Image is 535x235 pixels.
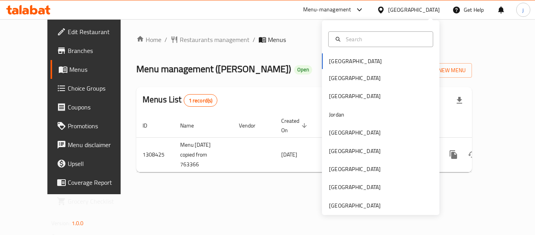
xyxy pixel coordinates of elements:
a: Restaurants management [170,35,249,44]
button: more [444,145,463,164]
span: Restaurants management [180,35,249,44]
a: Promotions [51,117,137,135]
td: Menu [DATE] copied from 763366 [174,137,233,172]
div: [GEOGRAPHIC_DATA] [329,92,381,100]
span: Coupons [68,102,130,112]
span: Version: [51,218,70,228]
span: Menus [69,65,130,74]
span: Grocery Checklist [68,197,130,206]
span: Coverage Report [68,178,130,187]
li: / [253,35,255,44]
div: [GEOGRAPHIC_DATA] [329,183,381,191]
span: Created On [281,116,309,135]
div: [GEOGRAPHIC_DATA] [329,74,381,82]
div: [GEOGRAPHIC_DATA] [329,147,381,155]
div: Export file [450,91,469,110]
div: Jordan [329,110,344,119]
a: Menus [51,60,137,79]
span: Choice Groups [68,84,130,93]
span: Menu disclaimer [68,140,130,149]
td: 1308425 [136,137,174,172]
input: Search [343,35,428,44]
span: Name [180,121,204,130]
li: / [164,35,167,44]
span: [DATE] [281,149,297,160]
a: Upsell [51,154,137,173]
nav: breadcrumb [136,35,472,44]
a: Menu disclaimer [51,135,137,154]
div: [GEOGRAPHIC_DATA] [329,201,381,210]
span: 1 record(s) [184,97,217,104]
a: Coverage Report [51,173,137,192]
span: Open [294,66,312,73]
div: [GEOGRAPHIC_DATA] [329,128,381,137]
span: Add New Menu [418,66,466,75]
span: Menu management ( [PERSON_NAME] ) [136,60,291,78]
span: Menus [268,35,286,44]
span: Upsell [68,159,130,168]
h2: Menus List [143,94,217,107]
div: [GEOGRAPHIC_DATA] [388,5,440,14]
span: Edit Restaurant [68,27,130,36]
span: j [522,5,524,14]
span: Vendor [239,121,266,130]
span: Branches [68,46,130,55]
span: ID [143,121,157,130]
a: Grocery Checklist [51,192,137,211]
div: [GEOGRAPHIC_DATA] [329,165,381,173]
a: Choice Groups [51,79,137,98]
a: Home [136,35,161,44]
span: 1.0.0 [72,218,84,228]
a: Edit Restaurant [51,22,137,41]
button: Change Status [463,145,482,164]
div: Menu-management [303,5,351,15]
a: Branches [51,41,137,60]
a: Coupons [51,98,137,117]
div: Open [294,65,312,75]
span: Promotions [68,121,130,131]
button: Add New Menu [411,63,472,78]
